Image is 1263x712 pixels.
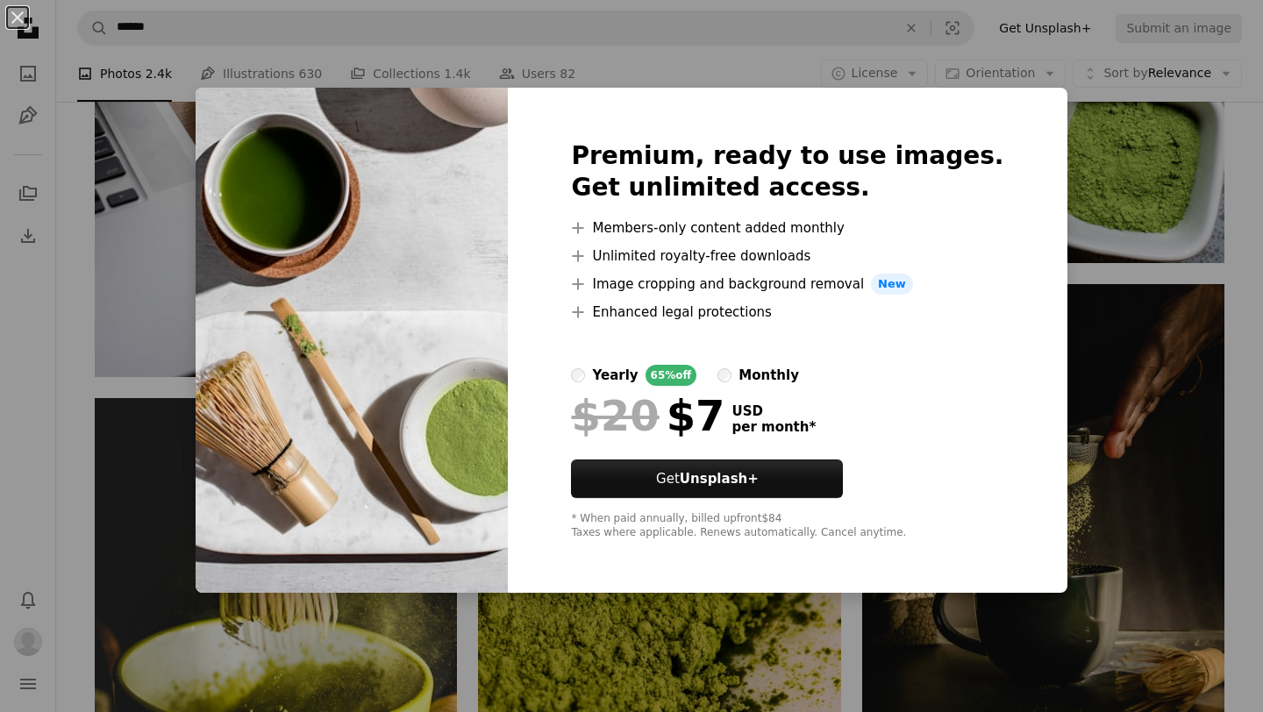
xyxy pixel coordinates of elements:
div: monthly [739,365,799,386]
span: USD [731,403,816,419]
li: Unlimited royalty-free downloads [571,246,1003,267]
div: 65% off [646,365,697,386]
span: New [871,274,913,295]
span: $20 [571,393,659,438]
input: monthly [717,368,731,382]
li: Enhanced legal protections [571,302,1003,323]
h2: Premium, ready to use images. Get unlimited access. [571,140,1003,203]
img: premium_photo-1694825173178-3d2c9bbf5b5f [196,88,508,593]
li: Members-only content added monthly [571,217,1003,239]
li: Image cropping and background removal [571,274,1003,295]
div: * When paid annually, billed upfront $84 Taxes where applicable. Renews automatically. Cancel any... [571,512,1003,540]
strong: Unsplash+ [680,471,759,487]
a: GetUnsplash+ [571,459,843,498]
span: per month * [731,419,816,435]
div: yearly [592,365,638,386]
input: yearly65%off [571,368,585,382]
div: $7 [571,393,724,438]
